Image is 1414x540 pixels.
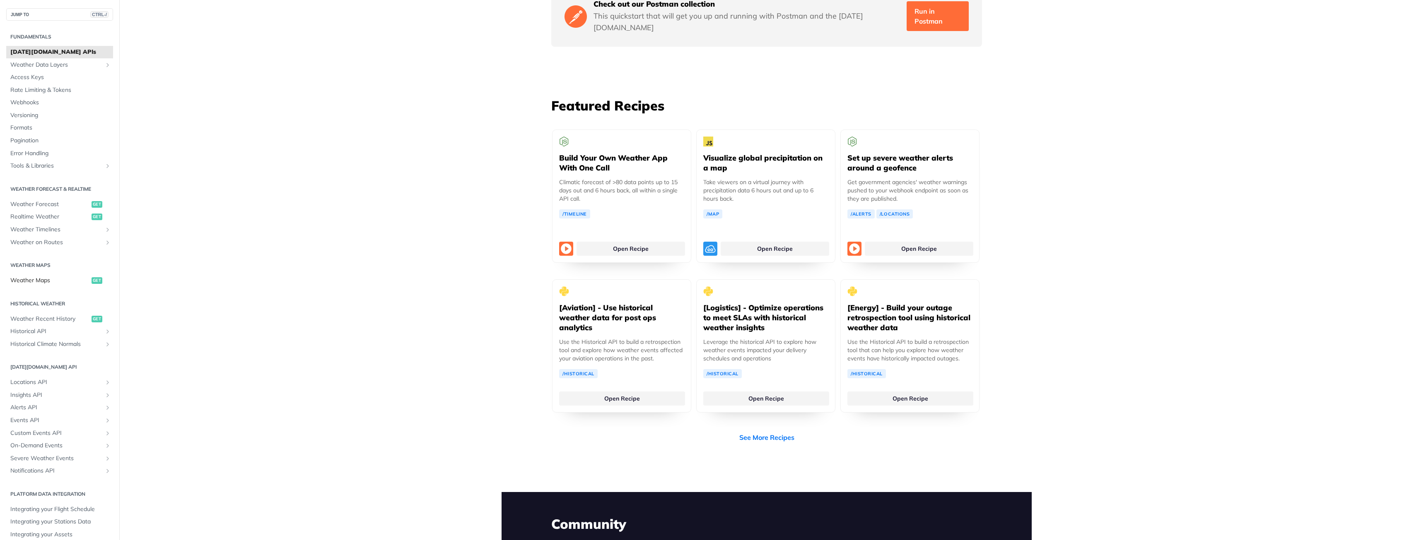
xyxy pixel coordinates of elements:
a: Run in Postman [907,1,969,31]
a: Access Keys [6,71,113,84]
a: [DATE][DOMAIN_NAME] APIs [6,46,113,58]
a: Events APIShow subpages for Events API [6,414,113,427]
a: /Historical [703,369,742,378]
a: Versioning [6,109,113,122]
a: Rate Limiting & Tokens [6,84,113,96]
a: Weather Mapsget [6,274,113,287]
span: Historical Climate Normals [10,340,102,348]
h3: Featured Recipes [551,96,982,115]
span: Insights API [10,391,102,399]
p: Take viewers on a virtual journey with precipitation data 6 hours out and up to 6 hours back. [703,178,828,203]
img: Postman Logo [565,4,587,29]
p: Get government agencies' weather warnings pushed to your webhook endpoint as soon as they are pub... [847,178,972,203]
h5: [Logistics] - Optimize operations to meet SLAs with historical weather insights [703,303,828,333]
a: Open Recipe [559,391,685,406]
a: Notifications APIShow subpages for Notifications API [6,465,113,477]
span: Integrating your Flight Schedule [10,505,111,514]
a: Pagination [6,134,113,147]
a: Open Recipe [847,391,973,406]
a: Weather Recent Historyget [6,313,113,325]
a: Weather TimelinesShow subpages for Weather Timelines [6,223,113,236]
h3: Community [551,515,982,533]
span: Alerts API [10,403,102,412]
h2: [DATE][DOMAIN_NAME] API [6,363,113,371]
button: Show subpages for On-Demand Events [104,442,111,449]
a: /Alerts [847,209,875,218]
span: On-Demand Events [10,442,102,450]
a: Historical Climate NormalsShow subpages for Historical Climate Normals [6,338,113,350]
h2: Weather Maps [6,262,113,269]
button: Show subpages for Locations API [104,379,111,386]
a: Open Recipe [703,391,829,406]
button: Show subpages for Weather on Routes [104,239,111,246]
span: Error Handling [10,149,111,158]
span: Integrating your Assets [10,530,111,539]
a: /Timeline [559,209,590,218]
button: Show subpages for Custom Events API [104,430,111,437]
span: Realtime Weather [10,213,89,221]
span: get [92,316,102,322]
p: Use the Historical API to build a retrospection tool and explore how weather events affected your... [559,338,684,362]
a: Formats [6,122,113,134]
a: Open Recipe [865,242,973,256]
a: See More Recipes [739,432,794,442]
h2: Fundamentals [6,33,113,41]
p: Leverage the historical API to explore how weather events impacted your delivery schedules and op... [703,338,828,362]
a: Error Handling [6,147,113,160]
h5: [Energy] - Build your outage retrospection tool using historical weather data [847,303,972,333]
p: Climatic forecast of >80 data points up to 15 days out and 6 hours back, all within a single API ... [559,178,684,203]
button: Show subpages for Tools & Libraries [104,163,111,169]
span: Integrating your Stations Data [10,518,111,526]
button: Show subpages for Alerts API [104,404,111,411]
button: Show subpages for Weather Timelines [104,226,111,233]
a: Integrating your Stations Data [6,516,113,528]
a: Weather Forecastget [6,198,113,211]
span: Pagination [10,137,111,145]
a: On-Demand EventsShow subpages for On-Demand Events [6,439,113,452]
a: Tools & LibrariesShow subpages for Tools & Libraries [6,160,113,172]
span: get [92,277,102,284]
a: Webhooks [6,96,113,109]
h5: [Aviation] - Use historical weather data for post ops analytics [559,303,684,333]
h2: Weather Forecast & realtime [6,185,113,193]
a: /Historical [847,369,886,378]
a: Weather Data LayersShow subpages for Weather Data Layers [6,59,113,71]
h5: Build Your Own Weather App With One Call [559,153,684,173]
a: Integrating your Flight Schedule [6,503,113,516]
a: /Historical [559,369,598,378]
span: Weather Forecast [10,200,89,209]
span: Weather Data Layers [10,61,102,69]
button: JUMP TOCTRL-/ [6,8,113,21]
span: Weather Timelines [10,226,102,234]
a: /Map [703,209,722,218]
span: CTRL-/ [90,11,109,18]
span: Events API [10,416,102,425]
a: Historical APIShow subpages for Historical API [6,325,113,338]
span: Rate Limiting & Tokens [10,86,111,94]
p: This quickstart that will get you up and running with Postman and the [DATE][DOMAIN_NAME] [594,10,900,34]
h2: Platform DATA integration [6,490,113,498]
a: Realtime Weatherget [6,211,113,223]
span: Formats [10,124,111,132]
span: Webhooks [10,98,111,107]
a: Custom Events APIShow subpages for Custom Events API [6,427,113,439]
button: Show subpages for Insights API [104,392,111,398]
button: Show subpages for Notifications API [104,468,111,474]
button: Show subpages for Weather Data Layers [104,62,111,68]
span: get [92,214,102,220]
button: Show subpages for Historical API [104,328,111,335]
span: Weather on Routes [10,238,102,247]
span: Locations API [10,378,102,386]
span: Weather Maps [10,276,89,285]
a: Severe Weather EventsShow subpages for Severe Weather Events [6,452,113,465]
a: Open Recipe [721,242,829,256]
span: get [92,201,102,208]
a: Weather on RoutesShow subpages for Weather on Routes [6,236,113,249]
a: /Locations [876,209,913,218]
span: [DATE][DOMAIN_NAME] APIs [10,48,111,56]
span: Historical API [10,327,102,336]
h5: Set up severe weather alerts around a geofence [847,153,972,173]
span: Notifications API [10,467,102,475]
h2: Historical Weather [6,300,113,307]
button: Show subpages for Historical Climate Normals [104,341,111,348]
